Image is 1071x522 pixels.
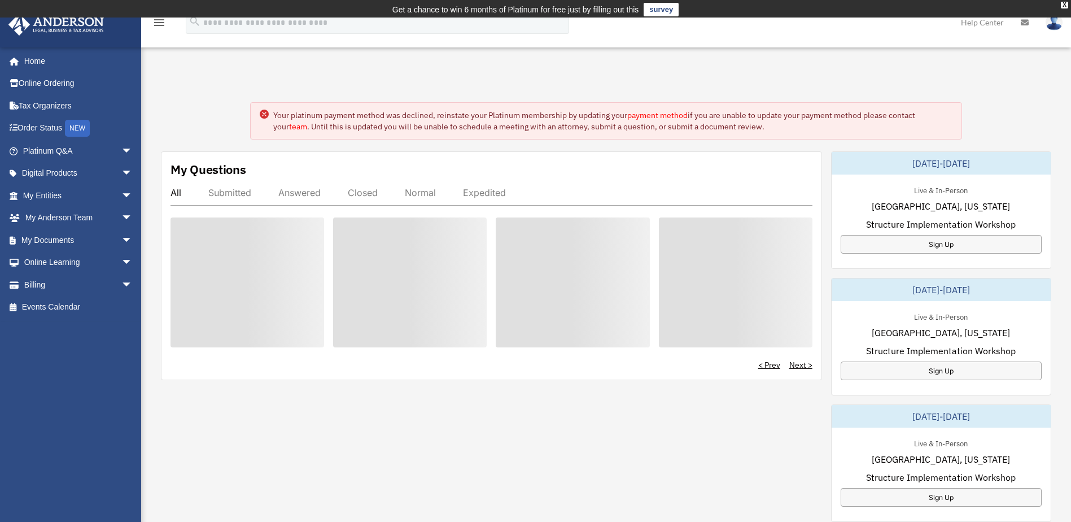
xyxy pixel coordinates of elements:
[905,310,977,322] div: Live & In-Person
[872,199,1010,213] span: [GEOGRAPHIC_DATA], [US_STATE]
[841,362,1042,380] a: Sign Up
[121,207,144,230] span: arrow_drop_down
[121,251,144,275] span: arrow_drop_down
[8,50,144,72] a: Home
[905,184,977,195] div: Live & In-Person
[273,110,953,132] div: Your platinum payment method was declined, reinstate your Platinum membership by updating your if...
[8,207,150,229] a: My Anderson Teamarrow_drop_down
[152,20,166,29] a: menu
[278,187,321,198] div: Answered
[121,184,144,207] span: arrow_drop_down
[348,187,378,198] div: Closed
[841,488,1042,507] a: Sign Up
[8,251,150,274] a: Online Learningarrow_drop_down
[8,140,150,162] a: Platinum Q&Aarrow_drop_down
[171,161,246,178] div: My Questions
[5,14,107,36] img: Anderson Advisors Platinum Portal
[189,15,201,28] i: search
[121,140,144,163] span: arrow_drop_down
[8,229,150,251] a: My Documentsarrow_drop_down
[8,184,150,207] a: My Entitiesarrow_drop_down
[832,152,1051,175] div: [DATE]-[DATE]
[463,187,506,198] div: Expedited
[872,453,1010,466] span: [GEOGRAPHIC_DATA], [US_STATE]
[789,359,812,371] a: Next >
[841,235,1042,254] a: Sign Up
[121,162,144,185] span: arrow_drop_down
[832,279,1051,301] div: [DATE]-[DATE]
[8,72,150,95] a: Online Ordering
[866,217,1016,231] span: Structure Implementation Workshop
[8,94,150,117] a: Tax Organizers
[8,162,150,185] a: Digital Productsarrow_drop_down
[171,187,181,198] div: All
[8,296,150,319] a: Events Calendar
[758,359,780,371] a: < Prev
[872,326,1010,340] span: [GEOGRAPHIC_DATA], [US_STATE]
[392,3,639,16] div: Get a chance to win 6 months of Platinum for free just by filling out this
[65,120,90,137] div: NEW
[627,110,688,120] a: payment method
[121,273,144,297] span: arrow_drop_down
[8,117,150,140] a: Order StatusNEW
[152,16,166,29] i: menu
[905,437,977,449] div: Live & In-Person
[289,121,307,132] a: team
[866,471,1016,484] span: Structure Implementation Workshop
[1061,2,1068,8] div: close
[405,187,436,198] div: Normal
[8,273,150,296] a: Billingarrow_drop_down
[644,3,679,16] a: survey
[1046,14,1063,31] img: User Pic
[121,229,144,252] span: arrow_drop_down
[832,405,1051,428] div: [DATE]-[DATE]
[208,187,251,198] div: Submitted
[866,344,1016,358] span: Structure Implementation Workshop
